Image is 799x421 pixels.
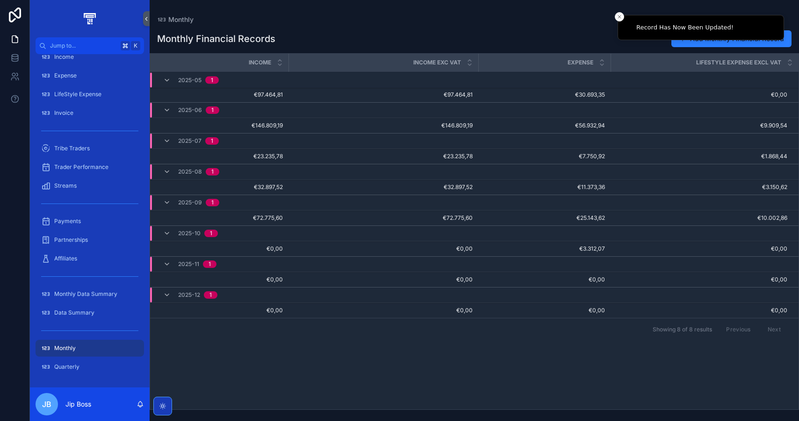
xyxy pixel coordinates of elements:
[178,230,201,237] span: 2025-10
[161,307,283,314] a: €0,00
[54,182,77,189] span: Streams
[210,230,212,237] div: 1
[615,12,624,21] button: Close toast
[611,245,787,253] a: €0,00
[294,91,473,98] a: €97.464,81
[484,183,605,191] a: €11.373,36
[36,159,144,175] a: Trader Performance
[36,140,144,157] a: Tribe Traders
[484,307,605,314] a: €0,00
[696,59,781,66] span: Lifestyle Expense Excl VAT
[36,250,144,267] a: Affiliates
[54,309,94,316] span: Data Summary
[611,276,787,283] a: €0,00
[611,183,787,191] a: €3.150,62
[36,49,144,65] a: Income
[294,183,473,191] span: €32.897,52
[30,54,150,387] div: scrollable content
[161,91,283,98] span: €97.464,81
[42,399,51,410] span: JB
[209,260,211,268] div: 1
[161,153,283,160] a: €23.235,78
[54,72,77,79] span: Expense
[484,276,605,283] span: €0,00
[294,122,473,129] a: €146.809,19
[413,59,461,66] span: Income exc VAT
[294,245,473,253] span: €0,00
[54,236,88,244] span: Partnerships
[161,214,283,222] a: €72.775,60
[36,358,144,375] a: Quarterly
[132,42,139,49] span: K
[54,344,76,352] span: Monthly
[36,213,144,230] a: Payments
[209,291,212,299] div: 1
[484,122,605,129] a: €56.932,94
[161,183,283,191] a: €32.897,52
[211,77,213,84] div: 1
[65,400,91,409] p: Jip Boss
[294,276,473,283] a: €0,00
[54,255,77,262] span: Affiliates
[36,105,144,121] a: Invoice
[36,304,144,321] a: Data Summary
[157,32,275,45] h1: Monthly Financial Records
[178,137,202,145] span: 2025-07
[178,260,199,268] span: 2025-11
[611,307,787,314] a: €0,00
[157,15,194,24] a: Monthly
[161,122,283,129] span: €146.809,19
[178,168,202,175] span: 2025-08
[484,214,605,222] a: €25.143,62
[294,307,473,314] a: €0,00
[82,11,97,26] img: App logo
[178,77,202,84] span: 2025-05
[161,276,283,283] a: €0,00
[36,177,144,194] a: Streams
[178,106,202,114] span: 2025-06
[36,286,144,302] a: Monthly Data Summary
[484,91,605,98] a: €30.693,35
[161,245,283,253] span: €0,00
[54,218,81,225] span: Payments
[653,326,712,333] span: Showing 8 of 8 results
[611,153,787,160] span: €1.868,44
[54,53,74,61] span: Income
[211,168,214,175] div: 1
[294,153,473,160] a: €23.235,78
[54,363,79,371] span: Quarterly
[568,59,593,66] span: Expense
[54,163,108,171] span: Trader Performance
[211,137,213,145] div: 1
[294,214,473,222] a: €72.775,60
[636,23,734,32] div: Record Has Now Been Updated!
[611,214,787,222] a: €10.002,86
[178,199,202,206] span: 2025-09
[50,42,117,49] span: Jump to...
[36,37,144,54] button: Jump to...K
[484,245,605,253] a: €3.312,07
[178,291,200,299] span: 2025-12
[36,340,144,357] a: Monthly
[484,153,605,160] a: €7.750,92
[611,91,787,98] a: €0,00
